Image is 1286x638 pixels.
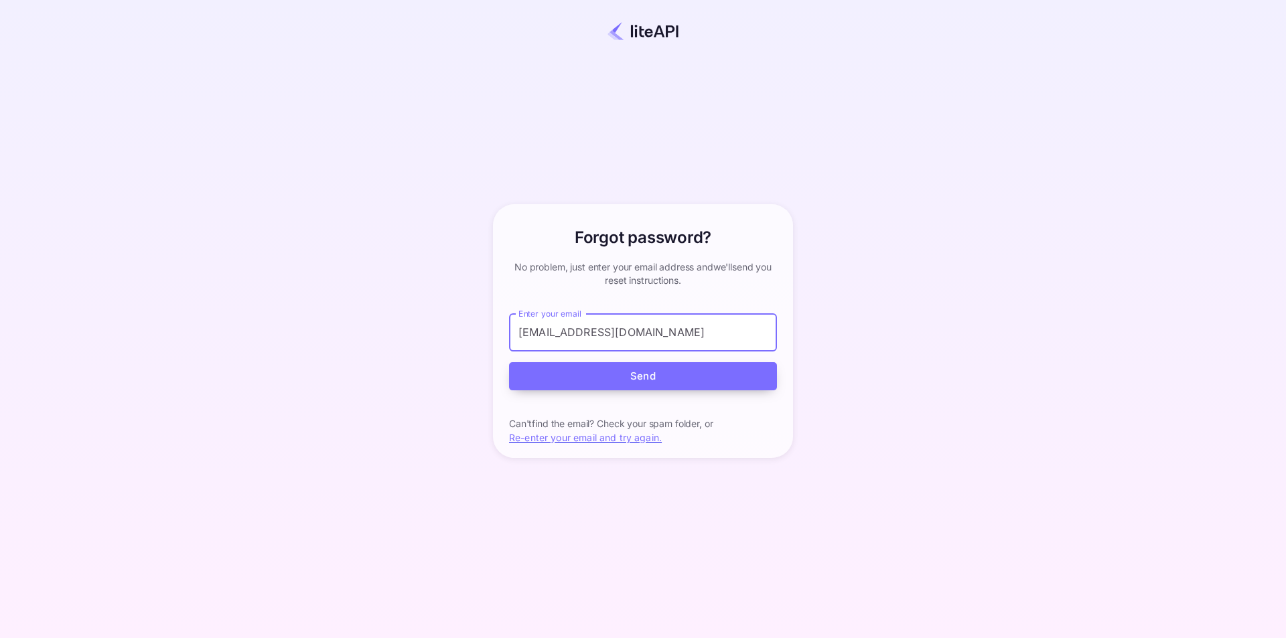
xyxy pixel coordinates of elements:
[509,417,777,430] p: Can't find the email? Check your spam folder, or
[518,308,581,319] label: Enter your email
[575,226,711,250] h6: Forgot password?
[509,432,662,443] a: Re-enter your email and try again.
[608,21,678,41] img: liteapi
[509,362,777,391] button: Send
[509,260,777,287] p: No problem, just enter your email address and we'll send you reset instructions.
